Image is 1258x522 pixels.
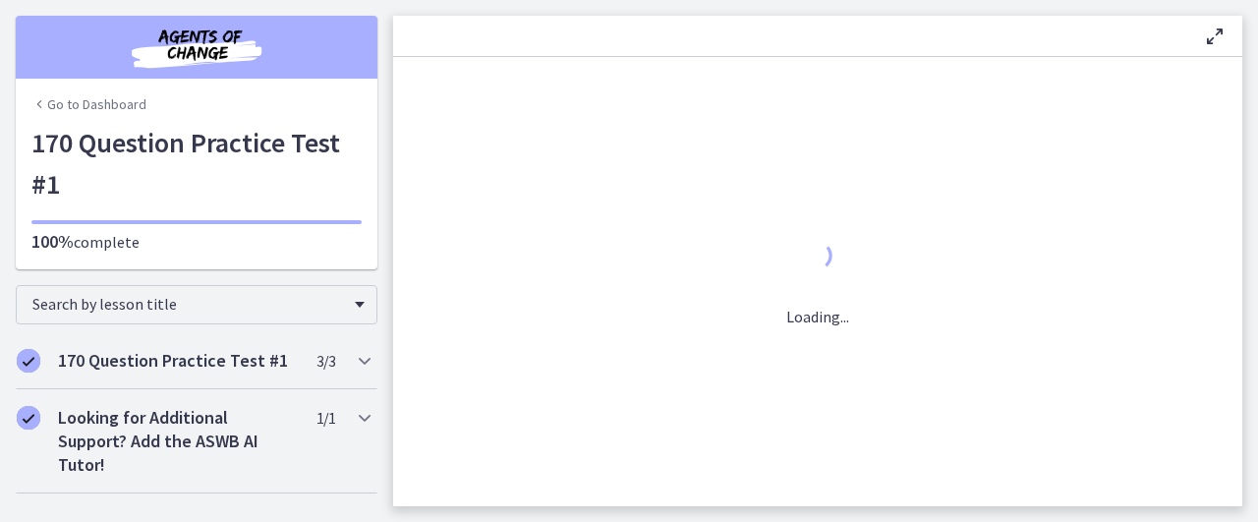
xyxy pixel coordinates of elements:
p: Loading... [786,305,849,328]
span: Search by lesson title [32,294,345,314]
i: Completed [17,349,40,373]
p: complete [31,230,362,254]
a: Go to Dashboard [31,94,146,114]
span: 1 / 1 [316,406,335,430]
img: Agents of Change [79,24,314,71]
h1: 170 Question Practice Test #1 [31,122,362,204]
i: Completed [17,406,40,430]
span: 3 / 3 [316,349,335,373]
span: 100% [31,230,74,253]
div: Search by lesson title [16,285,377,324]
h2: 170 Question Practice Test #1 [58,349,298,373]
h2: Looking for Additional Support? Add the ASWB AI Tutor! [58,406,298,477]
div: 1 [786,236,849,281]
